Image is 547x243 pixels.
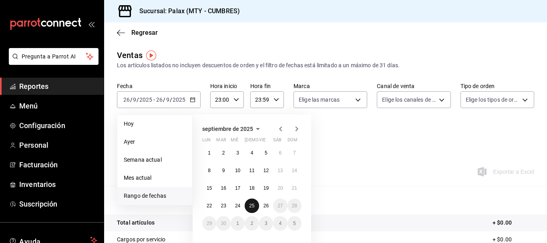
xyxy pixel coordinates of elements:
[202,216,216,231] button: 29 de septiembre de 2025
[231,163,245,178] button: 10 de septiembre de 2025
[278,168,283,173] abbr: 13 de septiembre de 2025
[208,150,211,156] abbr: 1 de septiembre de 2025
[294,83,367,89] label: Marca
[202,146,216,160] button: 1 de septiembre de 2025
[19,120,97,131] span: Configuración
[235,185,240,191] abbr: 17 de septiembre de 2025
[273,216,287,231] button: 4 de octubre de 2025
[236,150,239,156] abbr: 3 de septiembre de 2025
[22,52,86,61] span: Pregunta a Parrot AI
[19,159,97,170] span: Facturación
[130,96,133,103] span: /
[133,96,137,103] input: --
[19,81,97,92] span: Reportes
[279,221,282,226] abbr: 4 de octubre de 2025
[156,96,163,103] input: --
[278,203,283,209] abbr: 27 de septiembre de 2025
[259,181,273,195] button: 19 de septiembre de 2025
[202,181,216,195] button: 15 de septiembre de 2025
[133,6,240,16] h3: Sucursal: Palax (MTY - CUMBRES)
[288,163,302,178] button: 14 de septiembre de 2025
[163,96,165,103] span: /
[124,156,186,164] span: Semana actual
[251,150,253,156] abbr: 4 de septiembre de 2025
[216,163,230,178] button: 9 de septiembre de 2025
[265,221,267,226] abbr: 3 de octubre de 2025
[139,96,153,103] input: ----
[259,163,273,178] button: 12 de septiembre de 2025
[259,216,273,231] button: 3 de octubre de 2025
[19,100,97,111] span: Menú
[245,146,259,160] button: 4 de septiembre de 2025
[124,120,186,128] span: Hoy
[9,48,99,65] button: Pregunta a Parrot AI
[170,96,172,103] span: /
[245,137,292,146] abbr: jueves
[259,199,273,213] button: 26 de septiembre de 2025
[231,216,245,231] button: 1 de octubre de 2025
[222,150,225,156] abbr: 2 de septiembre de 2025
[245,181,259,195] button: 18 de septiembre de 2025
[222,168,225,173] abbr: 9 de septiembre de 2025
[117,49,143,61] div: Ventas
[382,96,436,104] span: Elige los canales de venta
[231,137,238,146] abbr: miércoles
[493,219,534,227] p: + $0.00
[265,150,267,156] abbr: 5 de septiembre de 2025
[117,219,155,227] p: Total artículos
[273,181,287,195] button: 20 de septiembre de 2025
[19,179,97,190] span: Inventarios
[221,203,226,209] abbr: 23 de septiembre de 2025
[207,203,212,209] abbr: 22 de septiembre de 2025
[249,185,254,191] abbr: 18 de septiembre de 2025
[263,185,269,191] abbr: 19 de septiembre de 2025
[207,221,212,226] abbr: 29 de septiembre de 2025
[235,203,240,209] abbr: 24 de septiembre de 2025
[123,96,130,103] input: --
[288,216,302,231] button: 5 de octubre de 2025
[19,140,97,151] span: Personal
[153,96,155,103] span: -
[216,181,230,195] button: 16 de septiembre de 2025
[117,29,158,36] button: Regresar
[273,137,282,146] abbr: sábado
[131,29,158,36] span: Regresar
[216,146,230,160] button: 2 de septiembre de 2025
[231,199,245,213] button: 24 de septiembre de 2025
[249,168,254,173] abbr: 11 de septiembre de 2025
[221,185,226,191] abbr: 16 de septiembre de 2025
[251,221,253,226] abbr: 2 de octubre de 2025
[235,168,240,173] abbr: 10 de septiembre de 2025
[292,168,297,173] abbr: 14 de septiembre de 2025
[249,203,254,209] abbr: 25 de septiembre de 2025
[124,174,186,182] span: Mes actual
[202,126,253,132] span: septiembre de 2025
[377,83,450,89] label: Canal de venta
[216,199,230,213] button: 23 de septiembre de 2025
[207,185,212,191] abbr: 15 de septiembre de 2025
[6,58,99,66] a: Pregunta a Parrot AI
[288,199,302,213] button: 28 de septiembre de 2025
[124,138,186,146] span: Ayer
[279,150,282,156] abbr: 6 de septiembre de 2025
[293,150,296,156] abbr: 7 de septiembre de 2025
[263,168,269,173] abbr: 12 de septiembre de 2025
[117,83,201,89] label: Fecha
[216,216,230,231] button: 30 de septiembre de 2025
[292,185,297,191] abbr: 21 de septiembre de 2025
[288,137,298,146] abbr: domingo
[172,96,186,103] input: ----
[273,163,287,178] button: 13 de septiembre de 2025
[216,137,226,146] abbr: martes
[19,199,97,209] span: Suscripción
[288,181,302,195] button: 21 de septiembre de 2025
[278,185,283,191] abbr: 20 de septiembre de 2025
[292,203,297,209] abbr: 28 de septiembre de 2025
[117,61,534,70] div: Los artículos listados no incluyen descuentos de orden y el filtro de fechas está limitado a un m...
[245,163,259,178] button: 11 de septiembre de 2025
[202,199,216,213] button: 22 de septiembre de 2025
[146,50,156,60] img: Tooltip marker
[236,221,239,226] abbr: 1 de octubre de 2025
[299,96,340,104] span: Elige las marcas
[273,199,287,213] button: 27 de septiembre de 2025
